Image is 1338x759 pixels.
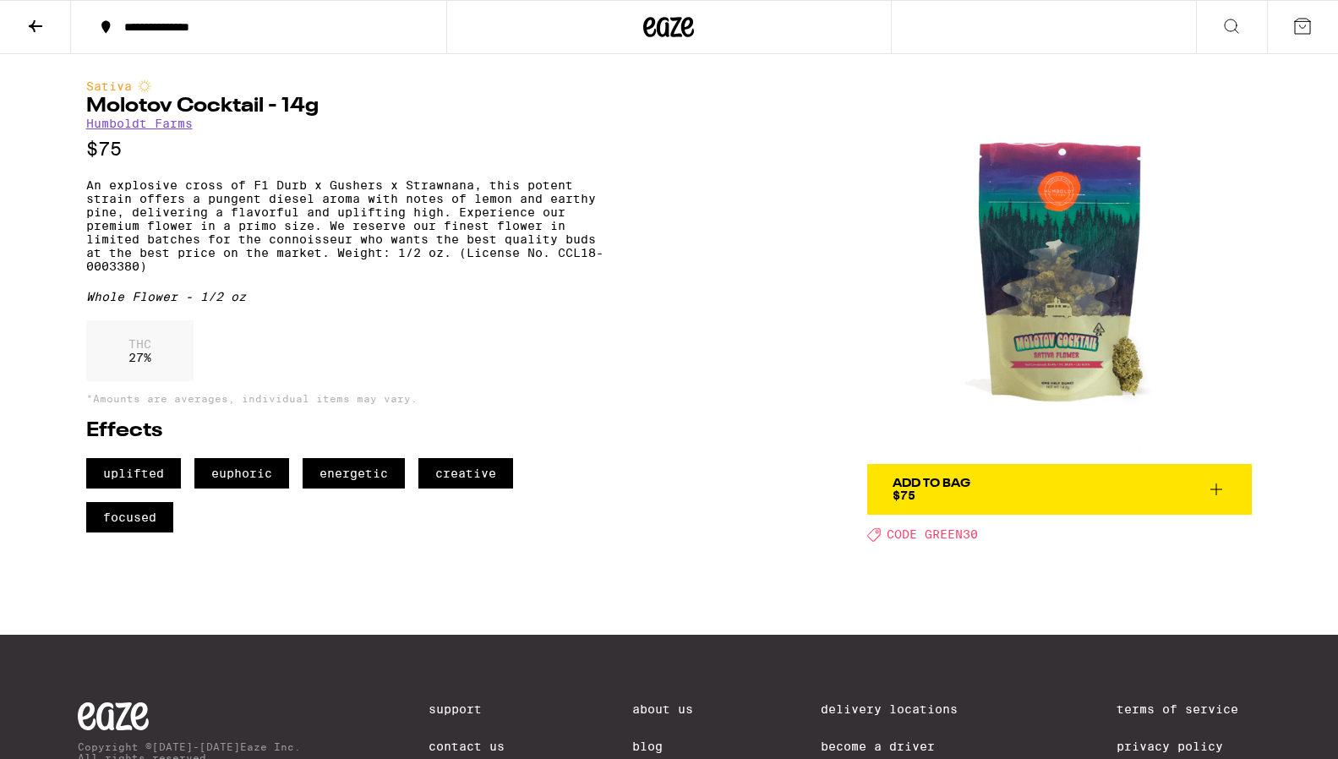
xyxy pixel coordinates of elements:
div: 27 % [86,320,194,381]
h1: Molotov Cocktail - 14g [86,96,611,117]
img: Humboldt Farms - Molotov Cocktail - 14g [867,79,1252,464]
a: Become a Driver [821,740,988,753]
img: sativaColor.svg [138,79,151,93]
span: CODE GREEN30 [887,528,978,542]
div: Whole Flower - 1/2 oz [86,290,611,303]
span: energetic [303,458,405,489]
a: Blog [632,740,693,753]
span: uplifted [86,458,181,489]
a: Terms of Service [1117,702,1261,716]
button: Add To Bag$75 [867,464,1252,515]
a: Humboldt Farms [86,117,193,130]
p: *Amounts are averages, individual items may vary. [86,393,611,404]
div: Sativa [86,79,611,93]
h2: Effects [86,421,611,441]
a: Privacy Policy [1117,740,1261,753]
span: euphoric [194,458,289,489]
p: THC [128,337,151,351]
a: Contact Us [429,740,505,753]
a: About Us [632,702,693,716]
span: $75 [893,489,915,502]
p: An explosive cross of F1 Durb x Gushers x Strawnana, this potent strain offers a pungent diesel a... [86,178,611,273]
p: $75 [86,139,611,160]
span: creative [418,458,513,489]
a: Delivery Locations [821,702,988,716]
span: focused [86,502,173,532]
div: Add To Bag [893,478,970,489]
a: Support [429,702,505,716]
